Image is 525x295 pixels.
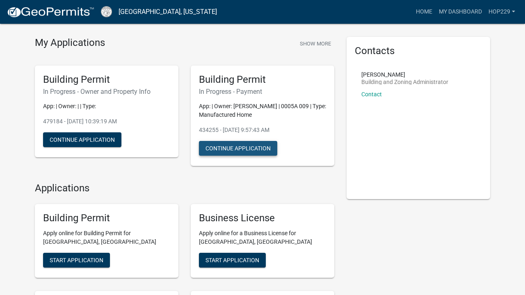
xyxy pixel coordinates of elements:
[35,37,105,49] h4: My Applications
[355,45,482,57] h5: Contacts
[199,229,326,246] p: Apply online for a Business License for [GEOGRAPHIC_DATA], [GEOGRAPHIC_DATA]
[35,182,334,194] h4: Applications
[199,141,277,156] button: Continue Application
[199,212,326,224] h5: Business License
[43,253,110,268] button: Start Application
[199,88,326,95] h6: In Progress - Payment
[485,4,518,20] a: HOP229
[119,5,217,19] a: [GEOGRAPHIC_DATA], [US_STATE]
[199,74,326,86] h5: Building Permit
[361,91,382,98] a: Contact
[413,4,436,20] a: Home
[43,132,121,147] button: Continue Application
[361,72,448,77] p: [PERSON_NAME]
[43,102,170,111] p: App: | Owner: | | Type:
[43,117,170,126] p: 479184 - [DATE] 10:39:19 AM
[50,257,103,263] span: Start Application
[43,212,170,224] h5: Building Permit
[436,4,485,20] a: My Dashboard
[199,253,266,268] button: Start Application
[43,74,170,86] h5: Building Permit
[101,6,112,17] img: Cook County, Georgia
[297,37,334,50] button: Show More
[361,79,448,85] p: Building and Zoning Administrator
[199,126,326,134] p: 434255 - [DATE] 9:57:43 AM
[205,257,259,263] span: Start Application
[199,102,326,119] p: App: | Owner: [PERSON_NAME] | 0005A 009 | Type: Manufactured Home
[43,88,170,95] h6: In Progress - Owner and Property Info
[43,229,170,246] p: Apply online for Building Permit for [GEOGRAPHIC_DATA], [GEOGRAPHIC_DATA]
